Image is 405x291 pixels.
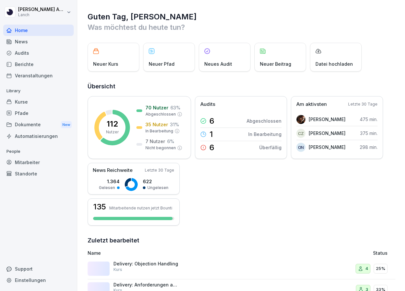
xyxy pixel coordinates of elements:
a: Automatisierungen [3,130,74,142]
p: Name [88,250,282,256]
p: Lanch [18,13,65,17]
a: Kurse [3,96,74,107]
p: Neuer Pfad [149,61,175,67]
p: In Bearbeitung [145,128,173,134]
p: 1.364 [99,178,120,185]
p: [PERSON_NAME] Ahlert [18,7,65,12]
p: Überfällig [259,144,282,151]
p: Neuer Kurs [93,61,118,67]
p: 7 Nutzer [145,138,165,145]
img: lbqg5rbd359cn7pzouma6c8b.png [296,115,305,124]
a: Einstellungen [3,274,74,286]
p: 25% [376,265,385,272]
p: Was möchtest du heute tun? [88,22,395,32]
p: Nicht begonnen [145,145,176,151]
a: Home [3,25,74,36]
p: Mitarbeitende nutzen jetzt Bounti [109,206,172,210]
p: 1 [209,130,213,138]
a: Veranstaltungen [3,70,74,81]
p: 6 [209,144,214,151]
p: 63 % [170,104,180,111]
p: Letzte 30 Tage [348,101,378,107]
p: Abgeschlossen [247,118,282,124]
p: News Reichweite [93,167,133,174]
p: [PERSON_NAME] [309,130,346,137]
p: 35 Nutzer [145,121,168,128]
p: In Bearbeitung [248,131,282,138]
a: DokumenteNew [3,119,74,131]
p: 31 % [170,121,179,128]
a: Berichte [3,59,74,70]
p: 6 % [167,138,174,145]
p: 375 min. [360,130,378,137]
p: 622 [143,178,168,185]
p: [PERSON_NAME] [309,116,346,123]
p: Delivery: Anforderungen an den Partner (Hygiene und Sign Criteria) [113,282,178,288]
a: Standorte [3,168,74,179]
a: Delivery: Objection HandlingKurs425% [88,258,395,279]
p: Neues Audit [204,61,232,67]
a: Audits [3,47,74,59]
p: 4 [365,265,368,272]
h3: 135 [93,203,106,211]
p: 70 Nutzer [145,104,168,111]
p: Gelesen [99,185,115,191]
p: 112 [107,120,118,128]
a: News [3,36,74,47]
h1: Guten Tag, [PERSON_NAME] [88,12,395,22]
div: Dokumente [3,119,74,131]
p: Library [3,86,74,96]
a: Pfade [3,107,74,119]
p: Kurs [113,267,122,273]
p: Abgeschlossen [145,111,176,117]
div: New [61,121,72,129]
p: Letzte 30 Tage [145,167,174,173]
p: Status [373,250,388,256]
div: Support [3,263,74,274]
p: Nutzer [106,129,119,135]
p: People [3,146,74,157]
p: 475 min. [360,116,378,123]
p: Ungelesen [147,185,168,191]
div: CZ [296,129,305,138]
h2: Übersicht [88,82,395,91]
p: 6 [209,117,214,125]
p: Neuer Beitrag [260,61,291,67]
div: oN [296,143,305,152]
p: 298 min. [360,144,378,151]
p: [PERSON_NAME] [309,144,346,151]
p: Delivery: Objection Handling [113,261,178,267]
p: Audits [200,101,215,108]
a: Mitarbeiter [3,157,74,168]
h2: Zuletzt bearbeitet [88,236,395,245]
p: Am aktivsten [296,101,327,108]
p: Datei hochladen [315,61,353,67]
